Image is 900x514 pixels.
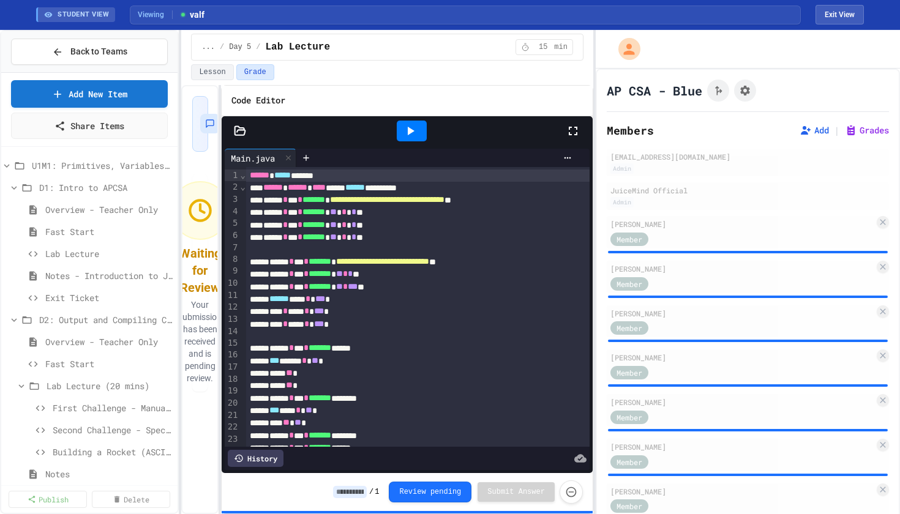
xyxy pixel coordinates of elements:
div: 20 [225,397,240,409]
span: Fold line [240,170,246,180]
span: valf [179,9,204,21]
h1: AP CSA - Blue [607,82,702,99]
div: 13 [225,313,240,326]
button: Lesson [191,64,233,80]
button: Exit student view [816,5,864,24]
div: 2 [225,181,240,193]
span: Member [617,234,642,245]
span: Member [617,501,642,512]
div: [PERSON_NAME] [610,308,874,319]
span: | [834,123,840,138]
div: 23 [225,433,240,445]
div: 24 [225,445,240,457]
a: Share Items [11,113,168,139]
div: 19 [225,385,240,397]
div: [PERSON_NAME] [610,263,874,274]
div: History [228,450,283,467]
span: First Challenge - Manual Column Alignment [53,401,173,414]
span: Lab Lecture [265,40,330,54]
h6: Code Editor [231,93,285,108]
div: 10 [225,277,240,289]
span: Overview - Teacher Only [45,203,173,216]
span: ... [201,42,215,52]
p: Your submission has been received and is pending review. [173,299,227,384]
div: Waiting for Review [179,245,221,296]
span: 15 [533,42,553,52]
button: Add [800,124,829,136]
button: Click to see fork details [707,80,729,102]
span: / [220,42,224,52]
span: Member [617,456,642,467]
a: Add New Item [11,80,168,108]
button: Grade [236,64,274,80]
span: Lab Lecture [45,247,173,260]
span: Member [617,367,642,378]
span: Member [617,412,642,423]
div: [PERSON_NAME] [610,486,874,497]
span: min [554,42,568,52]
div: 16 [225,349,240,361]
button: Grades [845,124,889,136]
span: Member [617,278,642,289]
span: D2: Output and Compiling Code [39,313,173,326]
div: [EMAIL_ADDRESS][DOMAIN_NAME] [610,151,885,162]
span: Second Challenge - Special Characters [53,423,173,436]
div: 21 [225,409,240,422]
span: Submit Answer [487,487,545,497]
div: 9 [225,265,240,277]
div: Admin [610,197,634,207]
span: Overview - Teacher Only [45,335,173,348]
div: 18 [225,373,240,386]
span: Fast Start [45,357,173,370]
div: 5 [225,217,240,229]
button: Submit Answer [478,482,555,502]
span: Fold line [240,182,246,192]
span: Notes - Introduction to Java Programming [45,269,173,282]
div: 6 [225,229,240,242]
div: My Account [606,35,643,63]
div: Main.java [225,152,281,165]
div: 1 [225,169,240,182]
span: U1M1: Primitives, Variables, Basic I/O [32,159,173,172]
span: Lab Lecture (20 mins) [47,379,173,392]
div: 11 [225,289,240,302]
span: / [369,487,373,497]
div: 8 [225,253,240,266]
div: 3 [225,193,240,206]
div: 12 [225,301,240,313]
span: Viewing [138,9,173,20]
div: 15 [225,337,240,349]
span: / [256,42,260,52]
div: 14 [225,326,240,337]
div: [PERSON_NAME] [610,352,874,363]
span: STUDENT VIEW [58,10,109,20]
div: JuiceMind Official [610,185,885,196]
a: Delete [92,491,170,508]
div: Admin [610,163,634,174]
div: 22 [225,421,240,433]
div: [PERSON_NAME] [610,441,874,452]
button: Back to Teams [11,39,168,65]
div: 17 [225,361,240,373]
span: 1 [375,487,379,497]
span: Fast Start [45,225,173,238]
a: Publish [9,491,87,508]
span: Back to Teams [70,45,127,58]
div: 7 [225,242,240,253]
div: [PERSON_NAME] [610,218,874,229]
span: Member [617,322,642,333]
button: Force resubmission of student's answer (Admin only) [560,480,583,504]
span: Exit Ticket [45,291,173,304]
span: Notes [45,467,173,480]
div: [PERSON_NAME] [610,397,874,408]
span: D1: Intro to APCSA [39,181,173,194]
h2: Members [607,122,654,139]
button: Assignment Settings [734,80,756,102]
button: Review pending [389,482,471,502]
div: Main.java [225,149,296,167]
span: Building a Rocket (ASCII Art) [53,445,173,458]
span: Day 5 [229,42,251,52]
div: 4 [225,206,240,218]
